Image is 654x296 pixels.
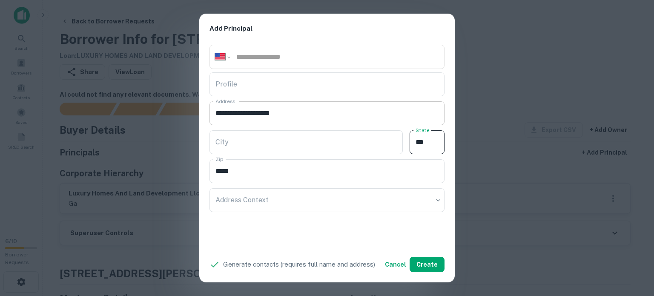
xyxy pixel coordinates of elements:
label: Zip [215,155,223,163]
p: Generate contacts (requires full name and address) [223,259,375,270]
h2: Add Principal [199,14,455,44]
button: Cancel [381,257,410,272]
iframe: Chat Widget [611,228,654,269]
button: Create [410,257,445,272]
label: Address [215,98,235,105]
label: State [416,126,429,134]
div: ​ [209,188,445,212]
